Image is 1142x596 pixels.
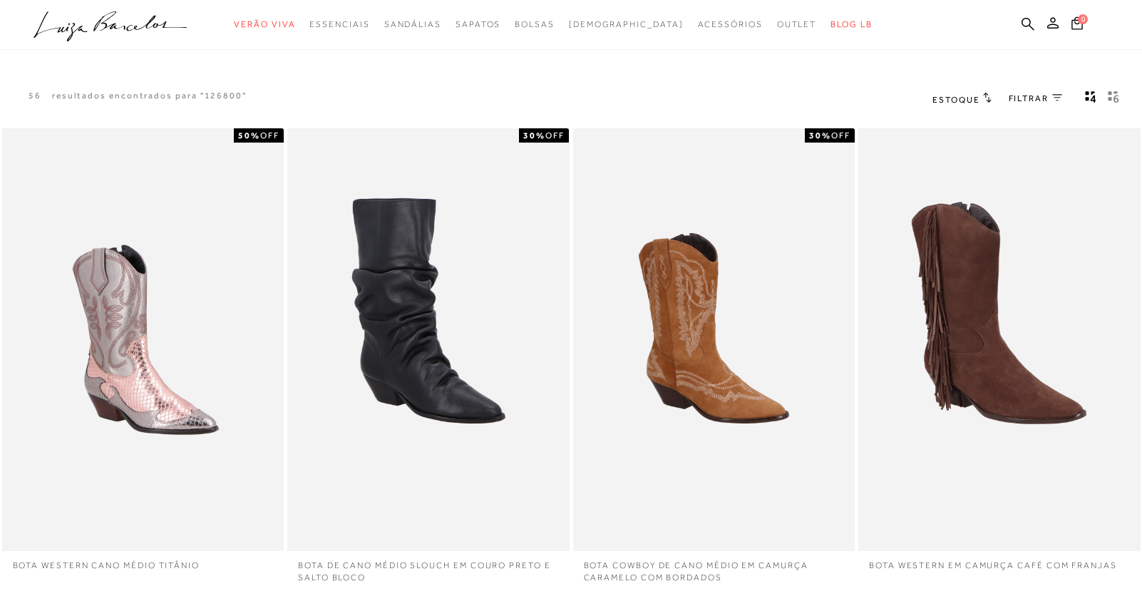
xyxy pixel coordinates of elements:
a: categoryNavScreenReaderText [309,11,369,38]
strong: 30% [523,130,545,140]
span: OFF [831,130,850,140]
img: BOTA COWBOY DE CANO MÉDIO EM CAMURÇA CARAMELO COM BORDADOS [575,130,854,549]
a: categoryNavScreenReaderText [515,11,555,38]
a: BLOG LB [830,11,872,38]
span: [DEMOGRAPHIC_DATA] [569,19,684,29]
img: BOTA DE CANO MÉDIO SLOUCH EM COURO PRETO E SALTO BLOCO [289,130,568,549]
span: 0 [1078,14,1088,24]
a: categoryNavScreenReaderText [456,11,500,38]
span: BLOG LB [830,19,872,29]
img: BOTA WESTERN EM CAMURÇA CAFÉ COM FRANJAS [860,130,1139,549]
span: OFF [545,130,565,140]
span: OFF [260,130,279,140]
span: Estoque [932,95,979,105]
span: Verão Viva [234,19,295,29]
button: 0 [1067,16,1087,35]
strong: 50% [238,130,260,140]
a: BOTA WESTERN EM CAMURÇA CAFÉ COM FRANJAS [858,551,1141,572]
button: Mostrar 4 produtos por linha [1081,90,1101,108]
span: Bolsas [515,19,555,29]
span: Outlet [777,19,817,29]
p: 56 [29,90,41,102]
: resultados encontrados para "126800" [52,90,247,102]
span: Sandálias [384,19,441,29]
a: BOTA WESTERN CANO MÉDIO TITÂNIO [2,551,284,572]
span: Sapatos [456,19,500,29]
a: categoryNavScreenReaderText [384,11,441,38]
a: categoryNavScreenReaderText [234,11,295,38]
span: Essenciais [309,19,369,29]
a: noSubCategoriesText [569,11,684,38]
strong: 30% [809,130,831,140]
span: FILTRAR [1009,93,1049,105]
a: BOTA DE CANO MÉDIO SLOUCH EM COURO PRETO E SALTO BLOCO [287,551,570,584]
button: gridText6Desc [1104,90,1123,108]
a: BOTA COWBOY DE CANO MÉDIO EM CAMURÇA CARAMELO COM BORDADOS [573,551,855,584]
a: categoryNavScreenReaderText [777,11,817,38]
a: categoryNavScreenReaderText [698,11,763,38]
img: BOTA WESTERN CANO MÉDIO TITÂNIO [4,130,283,549]
span: Acessórios [698,19,763,29]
